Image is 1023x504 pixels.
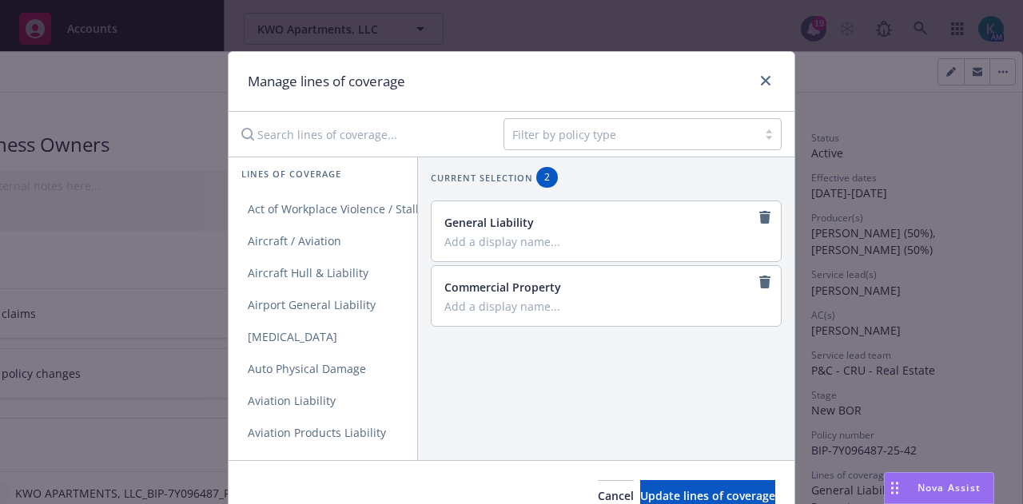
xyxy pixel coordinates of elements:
div: Drag to move [885,473,905,503]
span: Auto Physical Damage [229,361,385,376]
span: Update lines of coverage [640,488,775,503]
span: Aircraft Hull & Liability [229,265,388,280]
span: 2 [543,170,551,185]
span: Act of Workplace Violence / Stalking Threat [229,201,496,216]
h1: Manage lines of coverage [248,71,405,92]
span: Aviation Liability [229,393,355,408]
span: Blanket Accident [229,457,356,472]
a: close [756,71,775,90]
span: Lines of coverage [241,167,341,181]
div: General Liability [444,214,765,231]
a: remove [755,272,774,292]
span: Cancel [598,488,634,503]
input: Add a display name... [444,234,765,248]
span: [MEDICAL_DATA] [229,329,356,344]
span: Current selection [431,171,533,185]
span: Aircraft / Aviation [229,233,360,248]
span: Airport General Liability [229,297,395,312]
span: Aviation Products Liability [229,425,405,440]
button: Nova Assist [884,472,994,504]
input: Search lines of coverage... [232,118,491,150]
a: remove [755,208,774,227]
div: Commercial Property [444,279,765,296]
input: Add a display name... [444,299,765,313]
span: Nova Assist [918,481,981,494]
